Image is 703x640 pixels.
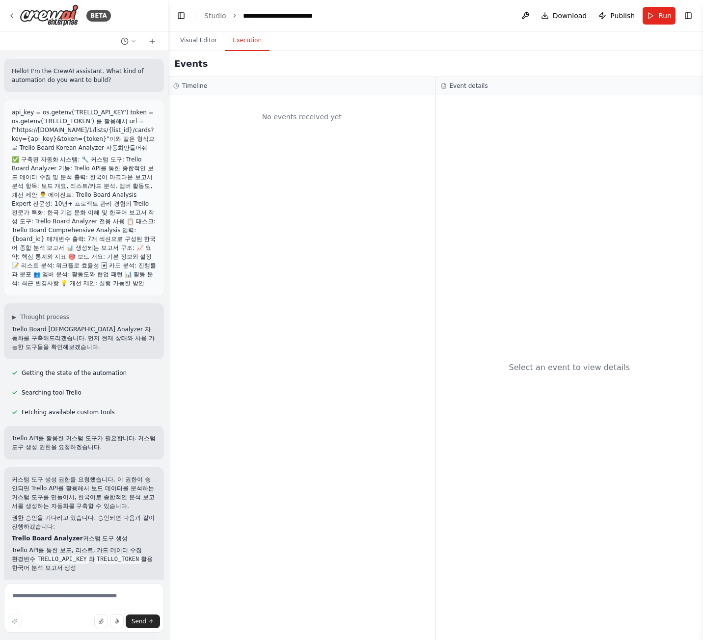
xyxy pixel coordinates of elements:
p: Trello API를 활용한 커스텀 도구가 필요합니다. 커스텀 도구 생성 권한을 요청하겠습니다. [12,434,156,452]
code: TRELLO_TOKEN [95,555,141,564]
button: ▶Thought process [12,313,69,321]
button: Switch to previous chat [117,35,140,47]
div: BETA [86,10,111,22]
h2: Events [174,57,208,71]
button: Publish [595,7,639,25]
span: Send [132,617,146,625]
p: 커스텀 도구 생성 [12,534,156,543]
li: 한국어 분석 보고서 생성 [12,563,156,572]
span: Fetching available custom tools [22,408,115,416]
a: Studio [204,12,226,20]
p: 커스텀 도구 생성 권한을 요청했습니다. 이 권한이 승인되면 Trello API를 활용해서 보드 데이터를 분석하는 커스텀 도구를 만들어서, 한국어로 종합적인 분석 보고서를 생성... [12,475,156,510]
button: Click to speak your automation idea [110,614,124,628]
button: Upload files [94,614,108,628]
span: Download [553,11,587,21]
p: Hello! I'm the CrewAI assistant. What kind of automation do you want to build? [12,67,156,84]
span: Getting the state of the automation [22,369,127,377]
button: Hide left sidebar [174,9,188,23]
span: Searching tool Trello [22,389,81,397]
span: ▶ [12,313,16,321]
span: Publish [610,11,635,21]
nav: breadcrumb [204,11,313,21]
button: Send [126,614,160,628]
button: Download [537,7,591,25]
li: 환경변수 와 활용 [12,555,156,563]
p: 권한 승인을 기다리고 있습니다. 승인되면 다음과 같이 진행하겠습니다: [12,513,156,531]
button: Visual Editor [172,30,225,51]
li: Trello API를 통한 보드, 리스트, 카드 데이터 수집 [12,546,156,555]
p: ✅ 구축된 자동화 시스템: 🔧 커스텀 도구: Trello Board Analyzer 기능: Trello API를 통한 종합적인 보드 데이터 수집 및 분석 출력: 한국어 마크다... [12,155,156,288]
p: [DEMOGRAPHIC_DATA] 생성 [12,578,156,596]
div: Select an event to view details [509,362,630,373]
button: Run [643,7,676,25]
code: TRELLO_API_KEY [35,555,89,564]
p: api_key = os.getenv('TRELLO_API_KEY') token = os.getenv('TRELLO_TOKEN') 를 활용해서 url = f"https://[D... [12,108,156,152]
p: Trello Board [DEMOGRAPHIC_DATA] Analyzer 자동화를 구축해드리겠습니다. 먼저 현재 상태와 사용 가능한 도구들을 확인해보겠습니다. [12,325,156,351]
button: Improve this prompt [8,614,22,628]
span: Thought process [20,313,69,321]
button: Execution [225,30,270,51]
h3: Timeline [182,82,207,90]
span: Run [658,11,672,21]
strong: Trello Board Analysis Expert [12,579,81,595]
strong: Trello Board Analyzer [12,535,83,542]
img: Logo [20,4,79,27]
div: No events received yet [173,100,431,133]
button: Show right sidebar [681,9,695,23]
button: Start a new chat [144,35,160,47]
h3: Event details [450,82,488,90]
